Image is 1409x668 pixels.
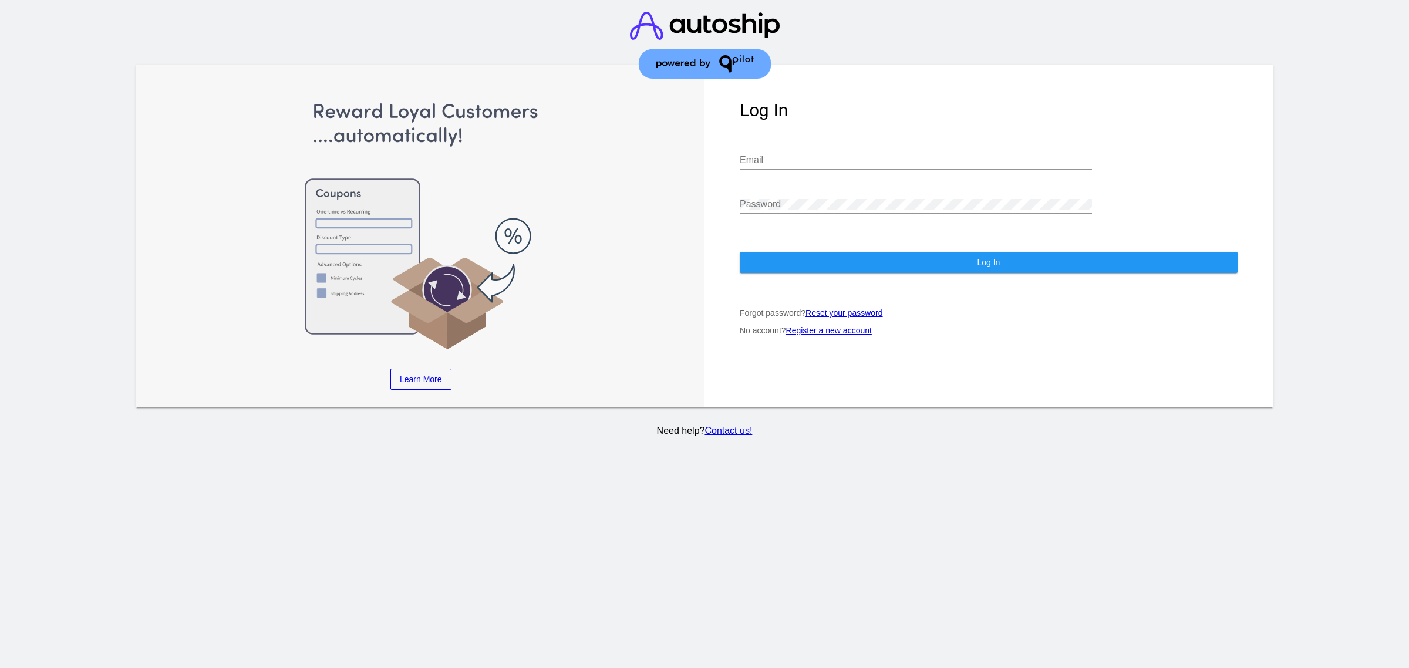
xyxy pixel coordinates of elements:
a: Register a new account [786,326,872,335]
input: Email [740,155,1092,166]
h1: Log In [740,100,1238,120]
span: Learn More [400,375,442,384]
a: Learn More [390,369,451,390]
span: Log In [977,258,1000,267]
p: Need help? [134,426,1275,436]
p: Forgot password? [740,308,1238,318]
p: No account? [740,326,1238,335]
a: Contact us! [704,426,752,436]
button: Log In [740,252,1238,273]
a: Reset your password [805,308,883,318]
img: Apply Coupons Automatically to Scheduled Orders with QPilot [172,100,670,351]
